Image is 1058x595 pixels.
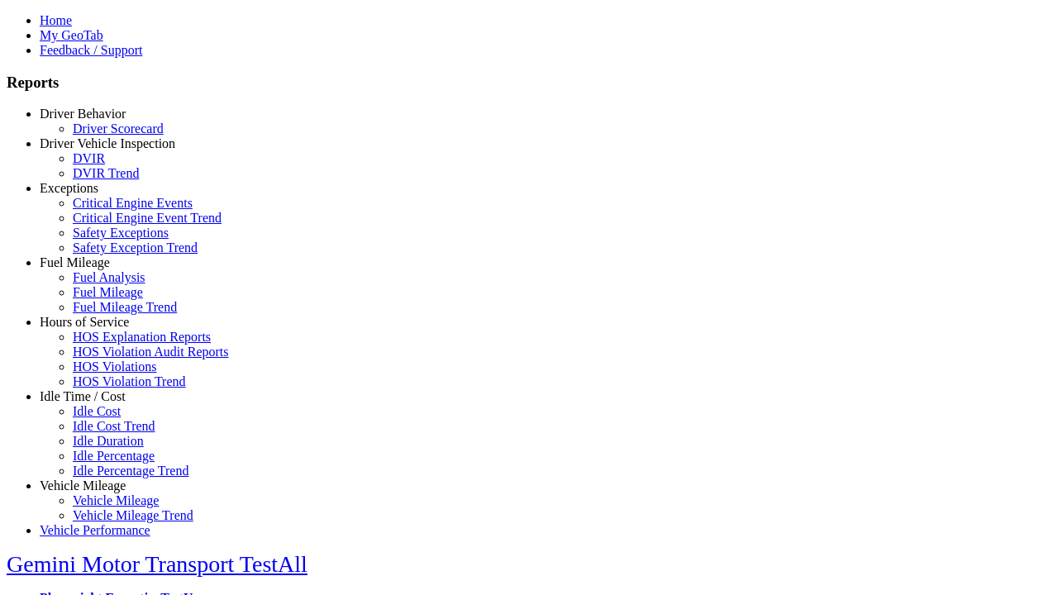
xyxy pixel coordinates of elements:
[73,493,159,507] a: Vehicle Mileage
[73,121,164,136] a: Driver Scorecard
[73,404,121,418] a: Idle Cost
[40,43,142,57] a: Feedback / Support
[73,211,222,225] a: Critical Engine Event Trend
[73,330,211,344] a: HOS Explanation Reports
[73,464,188,478] a: Idle Percentage Trend
[40,107,126,121] a: Driver Behavior
[40,389,126,403] a: Idle Time / Cost
[73,300,177,314] a: Fuel Mileage Trend
[73,240,198,255] a: Safety Exception Trend
[40,136,175,150] a: Driver Vehicle Inspection
[73,196,193,210] a: Critical Engine Events
[73,374,186,388] a: HOS Violation Trend
[40,181,98,195] a: Exceptions
[73,359,156,374] a: HOS Violations
[73,270,145,284] a: Fuel Analysis
[40,13,72,27] a: Home
[40,255,110,269] a: Fuel Mileage
[73,449,155,463] a: Idle Percentage
[40,523,150,537] a: Vehicle Performance
[40,28,103,42] a: My GeoTab
[40,315,129,329] a: Hours of Service
[73,285,143,299] a: Fuel Mileage
[73,226,169,240] a: Safety Exceptions
[7,74,1051,92] h3: Reports
[73,345,229,359] a: HOS Violation Audit Reports
[40,478,126,493] a: Vehicle Mileage
[73,508,193,522] a: Vehicle Mileage Trend
[7,551,307,577] a: Gemini Motor Transport TestAll
[73,166,139,180] a: DVIR Trend
[73,419,155,433] a: Idle Cost Trend
[73,151,105,165] a: DVIR
[73,434,144,448] a: Idle Duration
